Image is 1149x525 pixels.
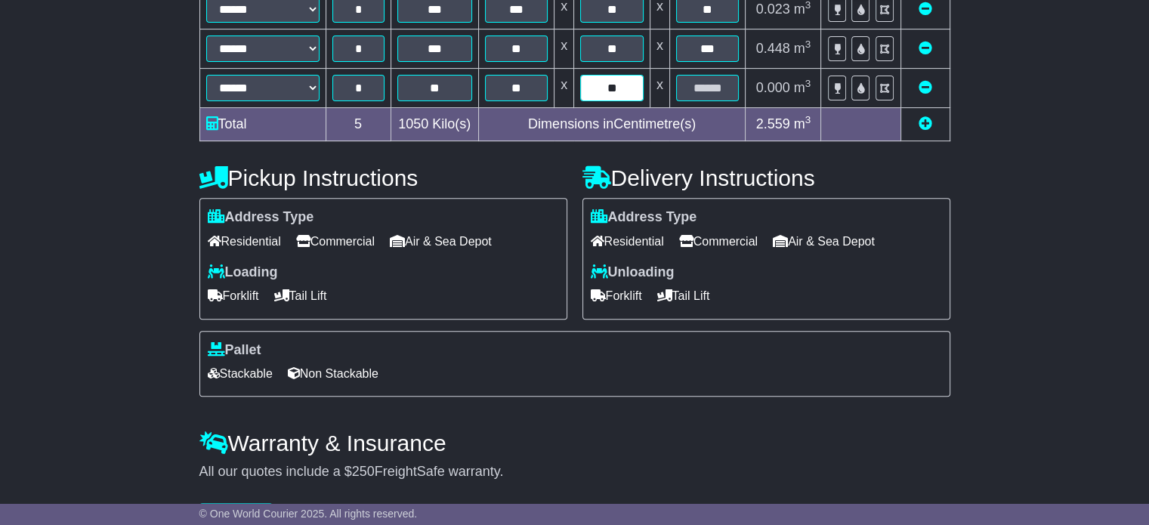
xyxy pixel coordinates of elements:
[756,2,790,17] span: 0.023
[591,284,642,307] span: Forklift
[288,362,378,385] span: Non Stackable
[390,230,492,253] span: Air & Sea Depot
[208,284,259,307] span: Forklift
[919,116,932,131] a: Add new item
[657,284,710,307] span: Tail Lift
[794,80,811,95] span: m
[756,80,790,95] span: 0.000
[794,41,811,56] span: m
[591,264,675,281] label: Unloading
[208,264,278,281] label: Loading
[208,230,281,253] span: Residential
[582,165,950,190] h4: Delivery Instructions
[805,78,811,89] sup: 3
[554,29,574,69] td: x
[199,108,326,141] td: Total
[756,116,790,131] span: 2.559
[199,464,950,480] div: All our quotes include a $ FreightSafe warranty.
[398,116,428,131] span: 1050
[805,39,811,50] sup: 3
[794,2,811,17] span: m
[199,431,950,456] h4: Warranty & Insurance
[679,230,758,253] span: Commercial
[805,114,811,125] sup: 3
[274,284,327,307] span: Tail Lift
[208,342,261,359] label: Pallet
[296,230,375,253] span: Commercial
[391,108,478,141] td: Kilo(s)
[326,108,391,141] td: 5
[352,464,375,479] span: 250
[650,69,669,108] td: x
[208,362,273,385] span: Stackable
[199,165,567,190] h4: Pickup Instructions
[919,2,932,17] a: Remove this item
[919,41,932,56] a: Remove this item
[199,508,418,520] span: © One World Courier 2025. All rights reserved.
[591,230,664,253] span: Residential
[794,116,811,131] span: m
[650,29,669,69] td: x
[478,108,746,141] td: Dimensions in Centimetre(s)
[756,41,790,56] span: 0.448
[919,80,932,95] a: Remove this item
[208,209,314,226] label: Address Type
[773,230,875,253] span: Air & Sea Depot
[554,69,574,108] td: x
[591,209,697,226] label: Address Type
